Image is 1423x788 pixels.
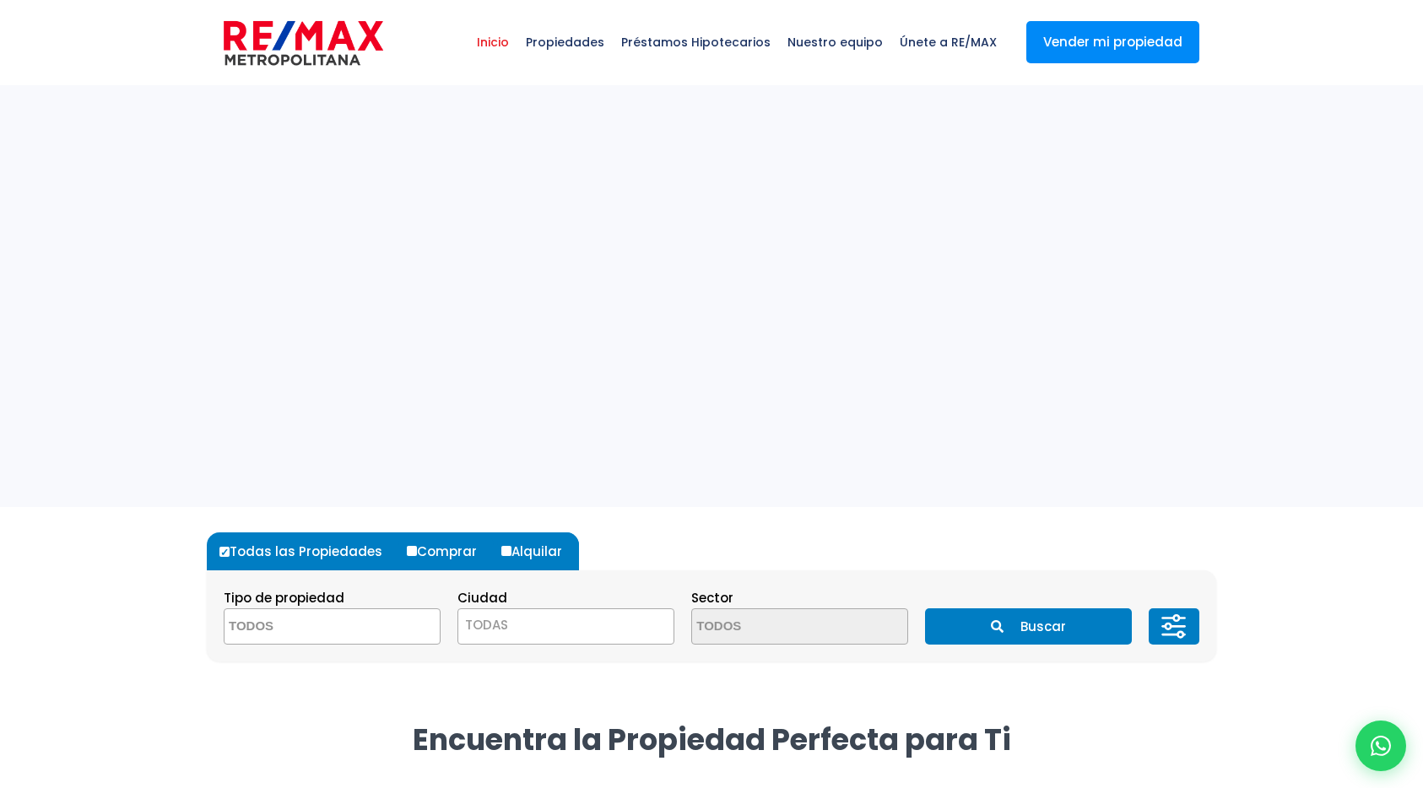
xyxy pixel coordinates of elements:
[692,609,856,645] textarea: Search
[413,719,1011,760] strong: Encuentra la Propiedad Perfecta para Ti
[457,589,507,607] span: Ciudad
[517,17,613,67] span: Propiedades
[779,17,891,67] span: Nuestro equipo
[224,18,383,68] img: remax-metropolitana-logo
[458,613,674,637] span: TODAS
[407,546,417,556] input: Comprar
[465,616,508,634] span: TODAS
[468,17,517,67] span: Inicio
[925,608,1131,645] button: Buscar
[613,17,779,67] span: Préstamos Hipotecarios
[215,532,399,570] label: Todas las Propiedades
[225,609,388,645] textarea: Search
[691,589,733,607] span: Sector
[403,532,494,570] label: Comprar
[891,17,1005,67] span: Únete a RE/MAX
[1026,21,1199,63] a: Vender mi propiedad
[457,608,674,645] span: TODAS
[224,589,344,607] span: Tipo de propiedad
[501,546,511,556] input: Alquilar
[219,547,230,557] input: Todas las Propiedades
[497,532,579,570] label: Alquilar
